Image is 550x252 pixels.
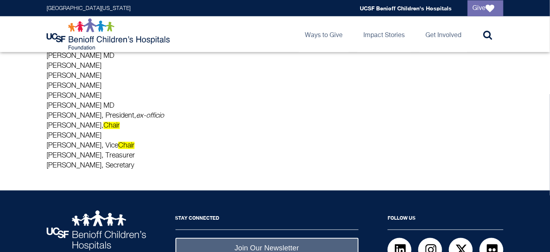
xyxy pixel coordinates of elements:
[118,142,135,149] mark: Chair
[468,0,503,16] a: Give
[388,211,503,230] h2: Follow Us
[357,16,411,52] a: Impact Stories
[360,5,452,12] a: UCSF Benioff Children's Hospitals
[176,211,359,230] h2: Stay Connected
[47,6,131,11] a: [GEOGRAPHIC_DATA][US_STATE]
[298,16,349,52] a: Ways to Give
[419,16,468,52] a: Get Involved
[103,122,120,129] mark: Chair
[47,18,172,50] img: Logo for UCSF Benioff Children's Hospitals Foundation
[136,112,164,119] em: ex-officio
